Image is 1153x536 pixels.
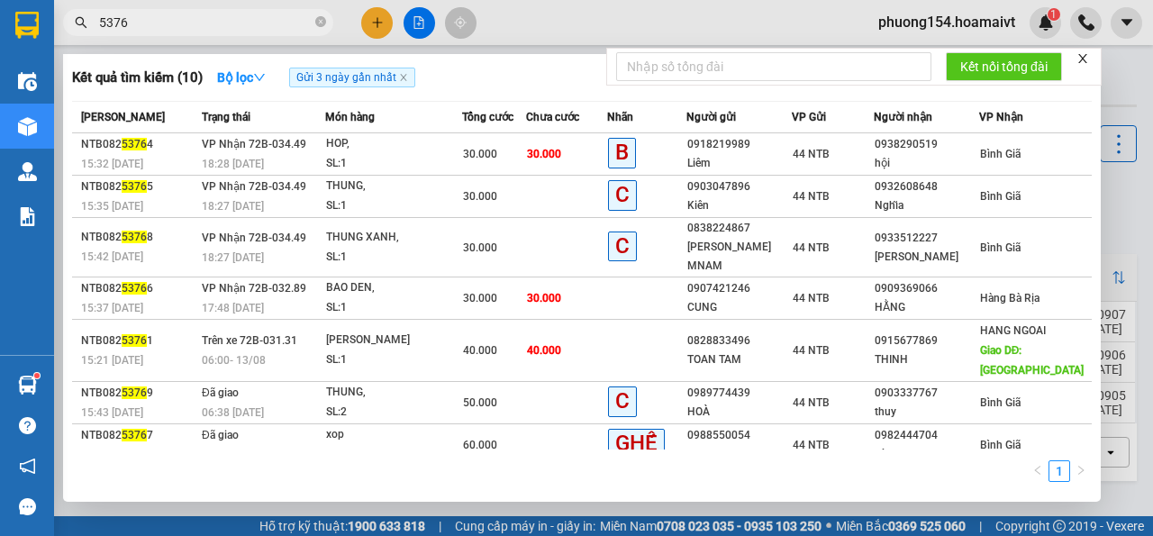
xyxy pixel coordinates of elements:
span: Đã giao [202,386,239,399]
span: Người nhận [874,111,932,123]
span: 15:37 [DATE] [81,449,143,461]
span: message [19,498,36,515]
div: SL: 1 [326,248,461,268]
div: 0933512227 [875,229,978,248]
div: SL: 1 [326,298,461,318]
span: VP Nhận 72B-034.49 [202,180,306,193]
span: Giao DĐ: [GEOGRAPHIC_DATA] [980,344,1084,377]
span: [PERSON_NAME] [81,111,165,123]
span: close [399,73,408,82]
div: HOP, [326,134,461,154]
span: C [608,180,637,210]
div: 0903337767 [875,384,978,403]
span: C [608,232,637,261]
span: 06:38 [DATE] [202,406,264,419]
img: logo-vxr [15,12,39,39]
span: 60.000 [463,439,497,451]
span: Bình Giã [980,439,1021,451]
div: HẰNG [875,298,978,317]
span: Món hàng [325,111,375,123]
span: 5376 [122,334,147,347]
div: NTB082 5 [81,177,196,196]
span: 30.000 [463,190,497,203]
span: 30.000 [527,148,561,160]
span: 44 NTB [793,292,830,304]
span: Trên xe 72B-031.31 [202,334,297,347]
div: 0938290519 [875,135,978,154]
div: Nghĩa [875,196,978,215]
button: Bộ lọcdown [203,63,280,92]
span: B [608,138,636,168]
div: TOAN TAM [687,350,791,369]
button: left [1027,460,1049,482]
div: Kome88 [687,445,791,464]
span: 30.000 [463,241,497,254]
span: GHẾ [608,429,665,459]
span: 40.000 [527,344,561,357]
span: question-circle [19,417,36,434]
span: 18:27 [DATE] [202,251,264,264]
div: 0907421246 [687,279,791,298]
span: Trạng thái [202,111,250,123]
span: right [1076,465,1086,476]
div: NTB082 6 [81,279,196,298]
span: search [75,16,87,29]
span: close-circle [315,14,326,32]
div: Kiên [687,196,791,215]
span: VP Nhận 72B-034.49 [202,138,306,150]
div: SL: 1 [326,445,461,465]
div: SL: 1 [326,350,461,370]
div: NTB082 8 [81,228,196,247]
span: 40.000 [463,344,497,357]
span: 15:43 [DATE] [81,406,143,419]
span: close [1076,52,1089,65]
span: Bình Giã [980,148,1021,160]
span: HANG NGOAI [980,324,1046,337]
span: Bình Giã [980,396,1021,409]
div: 0932608648 [875,177,978,196]
img: warehouse-icon [18,117,37,136]
div: THINH [875,350,978,369]
span: 30.000 [463,292,497,304]
span: 44 NTB [793,148,830,160]
div: 0838224867 [687,219,791,238]
div: 0909369066 [875,279,978,298]
div: 0988550054 [687,426,791,445]
div: NTB082 1 [81,332,196,350]
span: 30.000 [463,148,497,160]
div: 0982444704 [875,426,978,445]
span: VP Nhận 72B-034.49 [202,232,306,244]
span: VP Nhận [979,111,1023,123]
div: [PERSON_NAME] [326,331,461,350]
span: 44 NTB [793,396,830,409]
button: right [1070,460,1092,482]
div: 0918219989 [687,135,791,154]
span: 18:27 [DATE] [202,200,264,213]
span: 44 NTB [793,241,830,254]
div: [PERSON_NAME] [875,248,978,267]
div: 0915677869 [875,332,978,350]
strong: Bộ lọc [217,70,266,85]
span: VP Nhận 72B-032.89 [202,282,306,295]
div: NTB082 9 [81,384,196,403]
div: [PERSON_NAME] MNAM [687,238,791,276]
span: C [608,386,637,416]
div: NTB082 7 [81,426,196,445]
div: HOÀ [687,403,791,422]
img: solution-icon [18,207,37,226]
span: Người gửi [686,111,736,123]
img: warehouse-icon [18,376,37,395]
button: Kết nối tổng đài [946,52,1062,81]
span: 50.000 [463,396,497,409]
div: NTB082 4 [81,135,196,154]
span: 17:48 [DATE] [202,302,264,314]
span: 5376 [122,429,147,441]
span: Bình Giã [980,190,1021,203]
a: 1 [1049,461,1069,481]
span: 18:29 [DATE] [202,449,264,461]
div: BAO DEN, [326,278,461,298]
li: Previous Page [1027,460,1049,482]
span: 15:21 [DATE] [81,354,143,367]
div: 0828833496 [687,332,791,350]
span: 44 NTB [793,344,830,357]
